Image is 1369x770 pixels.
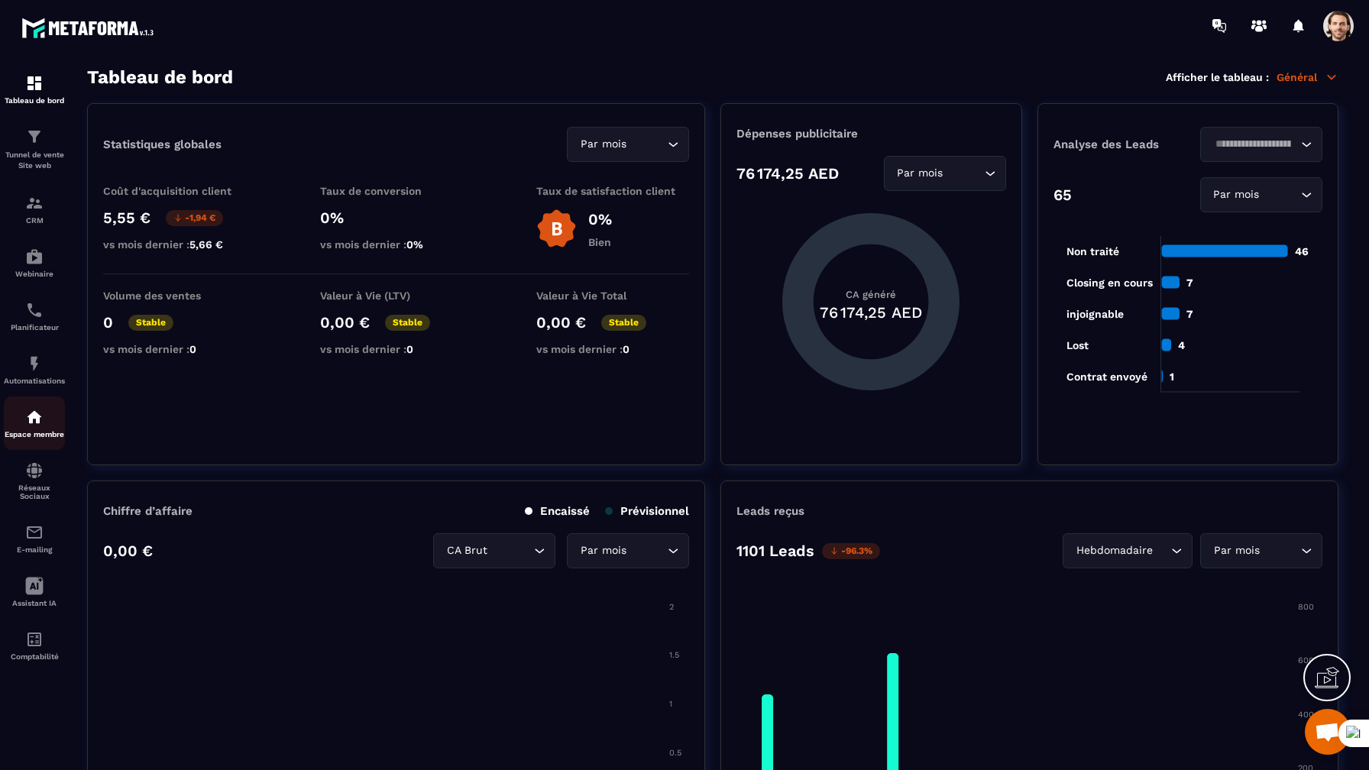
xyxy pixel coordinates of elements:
[4,652,65,661] p: Comptabilité
[103,209,150,227] p: 5,55 €
[25,408,44,426] img: automations
[406,343,413,355] span: 0
[736,164,839,183] p: 76 174,25 AED
[536,343,689,355] p: vs mois dernier :
[4,150,65,171] p: Tunnel de vente Site web
[189,343,196,355] span: 0
[320,343,473,355] p: vs mois dernier :
[669,602,674,612] tspan: 2
[25,630,44,649] img: accountant
[25,461,44,480] img: social-network
[1298,710,1314,720] tspan: 400
[669,699,672,709] tspan: 1
[1053,137,1188,151] p: Analyse des Leads
[1066,370,1147,383] tspan: Contrat envoyé
[103,238,256,251] p: vs mois dernier :
[103,343,256,355] p: vs mois dernier :
[567,127,689,162] div: Search for option
[25,354,44,373] img: automations
[320,209,473,227] p: 0%
[25,523,44,542] img: email
[567,533,689,568] div: Search for option
[822,543,880,559] p: -96.3%
[4,236,65,290] a: automationsautomationsWebinaire
[25,301,44,319] img: scheduler
[536,185,689,197] p: Taux de satisfaction client
[103,290,256,302] p: Volume des ventes
[629,136,664,153] input: Search for option
[4,565,65,619] a: Assistant IA
[1066,277,1152,290] tspan: Closing en cours
[166,210,223,226] p: -1,94 €
[1263,186,1297,203] input: Search for option
[4,396,65,450] a: automationsautomationsEspace membre
[1166,71,1269,83] p: Afficher le tableau :
[736,127,1005,141] p: Dépenses publicitaire
[4,290,65,343] a: schedulerschedulerPlanificateur
[536,313,586,332] p: 0,00 €
[189,238,223,251] span: 5,66 €
[4,96,65,105] p: Tableau de bord
[103,313,113,332] p: 0
[669,650,679,660] tspan: 1.5
[4,545,65,554] p: E-mailing
[103,185,256,197] p: Coût d'acquisition client
[623,343,629,355] span: 0
[629,542,664,559] input: Search for option
[1156,542,1167,559] input: Search for option
[25,74,44,92] img: formation
[1263,542,1297,559] input: Search for option
[894,165,947,182] span: Par mois
[1066,339,1088,351] tspan: Lost
[87,66,233,88] h3: Tableau de bord
[433,533,555,568] div: Search for option
[320,238,473,251] p: vs mois dernier :
[103,542,153,560] p: 0,00 €
[25,128,44,146] img: formation
[1298,655,1314,665] tspan: 600
[1066,245,1118,257] tspan: Non traité
[21,14,159,42] img: logo
[320,313,370,332] p: 0,00 €
[4,430,65,438] p: Espace membre
[103,137,222,151] p: Statistiques globales
[1210,186,1263,203] span: Par mois
[601,315,646,331] p: Stable
[128,315,173,331] p: Stable
[4,216,65,225] p: CRM
[4,599,65,607] p: Assistant IA
[4,619,65,672] a: accountantaccountantComptabilité
[1073,542,1156,559] span: Hebdomadaire
[605,504,689,518] p: Prévisionnel
[1277,70,1338,84] p: Général
[385,315,430,331] p: Stable
[588,210,612,228] p: 0%
[1053,186,1072,204] p: 65
[525,504,590,518] p: Encaissé
[536,290,689,302] p: Valeur à Vie Total
[320,185,473,197] p: Taux de conversion
[577,542,629,559] span: Par mois
[4,323,65,332] p: Planificateur
[1200,533,1322,568] div: Search for option
[1063,533,1193,568] div: Search for option
[736,504,804,518] p: Leads reçus
[406,238,423,251] span: 0%
[577,136,629,153] span: Par mois
[4,450,65,512] a: social-networksocial-networkRéseaux Sociaux
[4,343,65,396] a: automationsautomationsAutomatisations
[669,748,681,758] tspan: 0.5
[490,542,530,559] input: Search for option
[4,270,65,278] p: Webinaire
[1298,602,1314,612] tspan: 800
[4,377,65,385] p: Automatisations
[1066,308,1123,321] tspan: injoignable
[884,156,1006,191] div: Search for option
[1305,709,1351,755] div: Mở cuộc trò chuyện
[736,542,814,560] p: 1101 Leads
[25,194,44,212] img: formation
[4,63,65,116] a: formationformationTableau de bord
[25,247,44,266] img: automations
[443,542,490,559] span: CA Brut
[4,484,65,500] p: Réseaux Sociaux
